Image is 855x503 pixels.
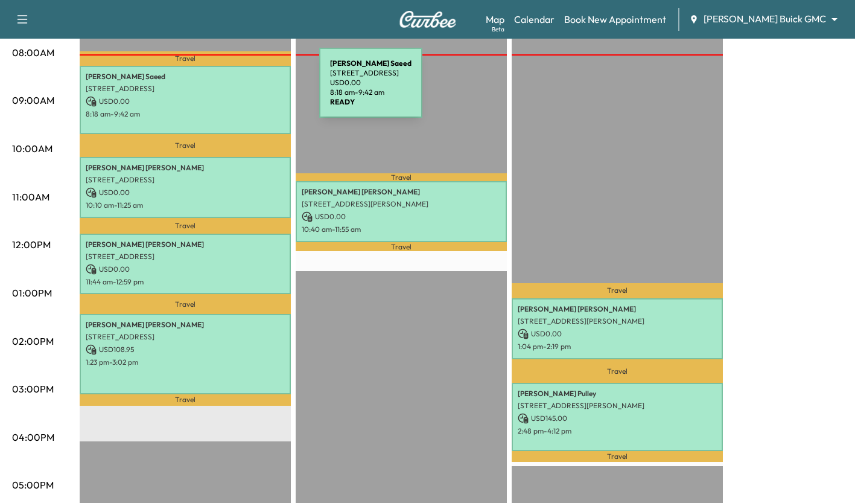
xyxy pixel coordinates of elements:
a: Calendar [514,12,555,27]
p: USD 145.00 [518,413,717,424]
p: [STREET_ADDRESS][PERSON_NAME] [518,401,717,411]
p: USD 108.95 [86,344,285,355]
a: MapBeta [486,12,504,27]
p: Travel [80,218,291,234]
p: [PERSON_NAME] [PERSON_NAME] [302,187,501,197]
p: Travel [80,394,291,406]
p: Travel [80,294,291,313]
p: 11:00AM [12,190,49,204]
p: [PERSON_NAME] [PERSON_NAME] [86,240,285,249]
p: 09:00AM [12,93,54,107]
p: 8:18 am - 9:42 am [86,109,285,119]
span: [PERSON_NAME] Buick GMC [704,12,826,26]
p: [PERSON_NAME] Pulley [518,389,717,399]
p: 12:00PM [12,237,51,252]
p: 11:44 am - 12:59 pm [86,277,285,287]
div: Beta [492,25,504,34]
p: USD 0.00 [86,264,285,275]
p: Travel [512,451,723,461]
p: 04:00PM [12,430,54,444]
p: 1:23 pm - 3:02 pm [86,357,285,367]
p: [STREET_ADDRESS] [86,252,285,261]
p: [PERSON_NAME] [PERSON_NAME] [86,163,285,173]
p: Travel [80,134,291,157]
p: Travel [80,51,291,66]
p: [STREET_ADDRESS] [86,332,285,342]
p: Travel [296,242,507,251]
p: USD 0.00 [86,187,285,198]
p: USD 0.00 [86,96,285,107]
p: 03:00PM [12,382,54,396]
p: Travel [512,283,723,299]
p: [PERSON_NAME] [PERSON_NAME] [86,320,285,330]
a: Book New Appointment [564,12,666,27]
p: 01:00PM [12,286,52,300]
p: [PERSON_NAME] Saeed [86,72,285,82]
p: USD 0.00 [302,211,501,222]
p: [STREET_ADDRESS][PERSON_NAME] [302,199,501,209]
p: 08:00AM [12,45,54,60]
p: 1:04 pm - 2:19 pm [518,342,717,351]
p: USD 0.00 [518,328,717,339]
img: Curbee Logo [399,11,457,28]
p: Travel [512,359,723,383]
p: 02:00PM [12,334,54,348]
p: 2:48 pm - 4:12 pm [518,426,717,436]
p: [STREET_ADDRESS] [86,84,285,94]
p: [STREET_ADDRESS][PERSON_NAME] [518,316,717,326]
p: 10:10 am - 11:25 am [86,200,285,210]
p: 10:00AM [12,141,52,156]
p: [PERSON_NAME] [PERSON_NAME] [518,304,717,314]
p: Travel [296,173,507,181]
p: 05:00PM [12,478,54,492]
p: [STREET_ADDRESS] [86,175,285,185]
p: 10:40 am - 11:55 am [302,225,501,234]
